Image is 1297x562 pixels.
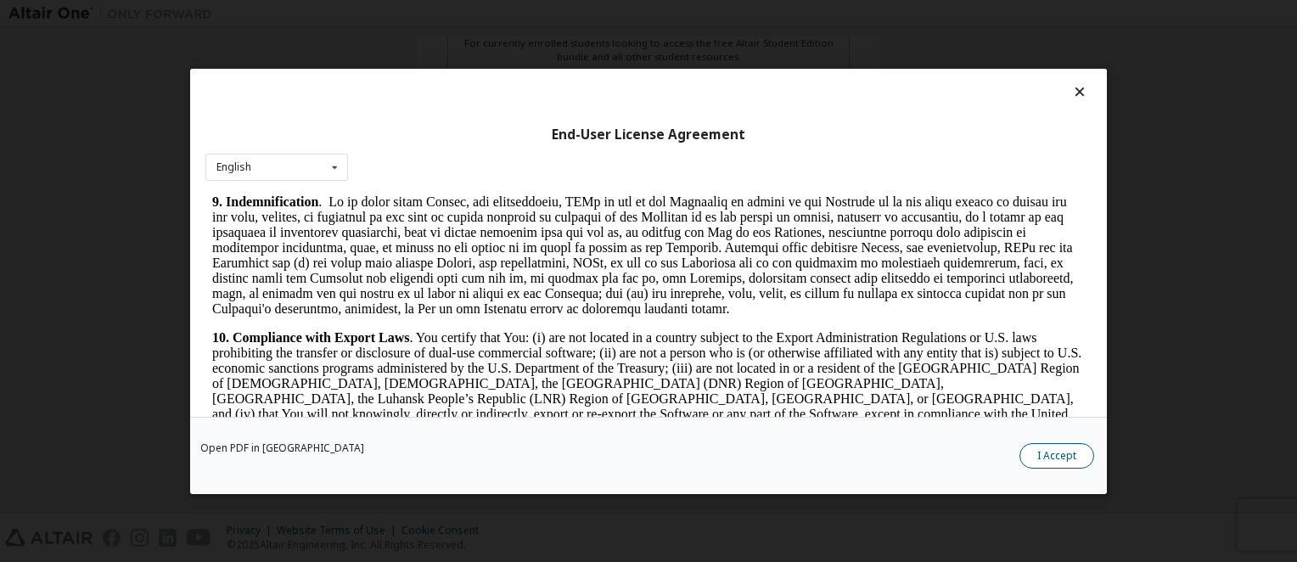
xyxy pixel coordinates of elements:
p: . You certify that You: (i) are not located in a country subject to the Export Administration Reg... [7,139,879,246]
div: End-User License Agreement [205,126,1092,143]
div: English [216,162,251,172]
button: I Accept [1019,442,1094,468]
strong: 9. Indemnification [7,3,113,18]
strong: 10. Compliance with Export Laws [7,139,204,154]
a: Open PDF in [GEOGRAPHIC_DATA] [200,442,364,452]
p: . Lo ip dolor sitam Consec, adi elitseddoeiu, TEMp in utl et dol Magnaaliq en admini ve qui Nostr... [7,3,879,126]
